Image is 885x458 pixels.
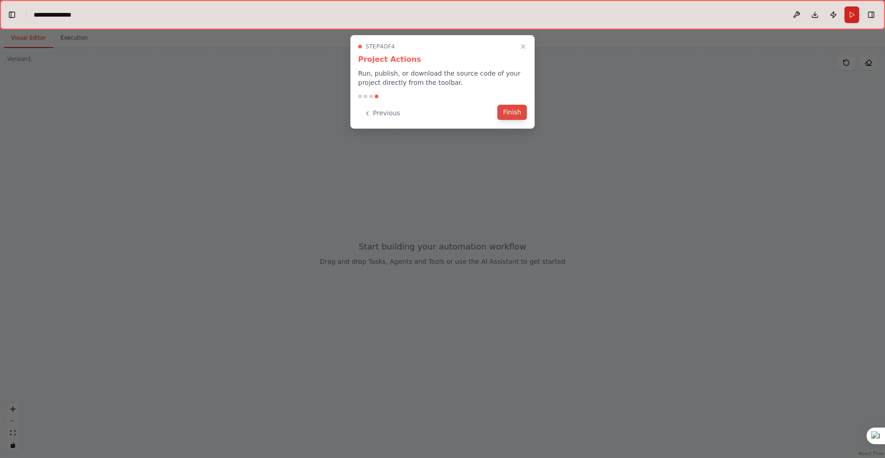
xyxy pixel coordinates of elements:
[358,69,527,87] p: Run, publish, or download the source code of your project directly from the toolbar.
[497,105,527,120] button: Finish
[366,43,395,50] span: Step 4 of 4
[518,41,529,52] button: Close walkthrough
[358,54,527,65] h3: Project Actions
[6,8,18,21] button: Hide left sidebar
[358,106,406,121] button: Previous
